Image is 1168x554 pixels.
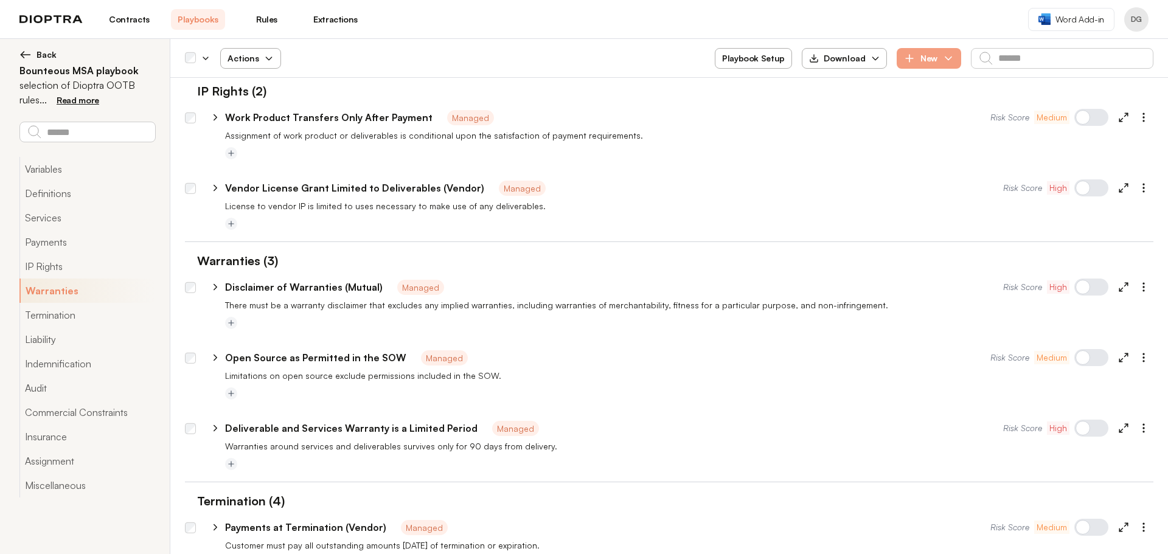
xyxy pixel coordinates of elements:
[1047,421,1069,435] button: High
[421,350,468,365] span: Managed
[401,520,448,535] span: Managed
[225,218,237,230] button: Add tag
[1034,521,1069,534] button: Medium
[1034,351,1069,364] button: Medium
[225,299,1153,311] p: There must be a warranty disclaimer that excludes any implied warranties, including warranties of...
[102,9,156,30] a: Contracts
[220,48,281,69] button: Actions
[225,520,386,535] p: Payments at Termination (Vendor)
[225,200,1153,212] p: License to vendor IP is limited to uses necessary to make use of any deliverables.
[897,48,961,69] button: New
[1038,13,1051,25] img: word
[990,111,1029,123] span: Risk Score
[1047,280,1069,294] button: High
[1047,181,1069,195] button: High
[225,458,237,470] button: Add tag
[19,254,155,279] button: IP Rights
[36,49,57,61] span: Back
[1037,351,1067,364] span: Medium
[1055,13,1104,26] span: Word Add-in
[447,110,494,125] span: Managed
[1124,7,1149,32] button: Profile menu
[225,317,237,329] button: Add tag
[19,15,83,24] img: logo
[57,95,99,105] span: Read more
[225,421,478,435] p: Deliverable and Services Warranty is a Limited Period
[19,230,155,254] button: Payments
[19,49,155,61] button: Back
[225,130,1153,142] p: Assignment of work product or deliverables is conditional upon the satisfaction of payment requir...
[19,376,155,400] button: Audit
[225,280,383,294] p: Disclaimer of Warranties (Mutual)
[19,49,32,61] img: left arrow
[225,539,1153,552] p: Customer must pay all outstanding amounts [DATE] of termination or expiration.
[19,303,155,327] button: Termination
[1049,422,1067,434] span: High
[492,421,539,436] span: Managed
[990,351,1029,364] span: Risk Score
[809,52,866,64] div: Download
[715,48,792,69] button: Playbook Setup
[1028,8,1114,31] a: Word Add-in
[1003,422,1042,434] span: Risk Score
[19,449,155,473] button: Assignment
[1049,281,1067,293] span: High
[225,181,484,195] p: Vendor License Grant Limited to Deliverables (Vendor)
[499,181,546,196] span: Managed
[19,279,155,303] button: Warranties
[218,47,283,69] span: Actions
[19,63,155,78] h2: Bounteous MSA playbook
[1003,182,1042,194] span: Risk Score
[19,424,155,449] button: Insurance
[19,78,155,107] p: selection of Dioptra OOTB rules
[1037,521,1067,533] span: Medium
[171,9,225,30] a: Playbooks
[1034,111,1069,124] button: Medium
[19,157,155,181] button: Variables
[802,48,887,69] button: Download
[990,521,1029,533] span: Risk Score
[19,400,155,424] button: Commercial Constraints
[1049,182,1067,194] span: High
[19,351,155,376] button: Indemnification
[225,110,433,125] p: Work Product Transfers Only After Payment
[40,94,47,106] span: ...
[225,350,406,365] p: Open Source as Permitted in the SOW
[19,473,155,497] button: Miscellaneous
[225,440,1153,452] p: Warranties around services and deliverables survives only for 90 days from delivery.
[1037,111,1067,123] span: Medium
[185,252,278,270] h1: Warranties (3)
[397,280,444,295] span: Managed
[19,206,155,230] button: Services
[185,82,266,100] h1: IP Rights (2)
[225,387,237,400] button: Add tag
[185,53,196,64] div: Select all
[19,327,155,351] button: Liability
[225,147,237,159] button: Add tag
[240,9,294,30] a: Rules
[1003,281,1042,293] span: Risk Score
[185,492,285,510] h1: Termination (4)
[19,181,155,206] button: Definitions
[225,370,1153,382] p: Limitations on open source exclude permissions included in the SOW.
[308,9,363,30] a: Extractions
